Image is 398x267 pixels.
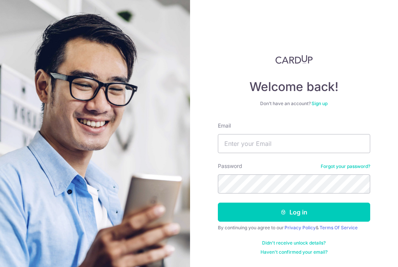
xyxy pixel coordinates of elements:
h4: Welcome back! [218,79,370,94]
a: Didn't receive unlock details? [262,240,326,246]
a: Privacy Policy [285,225,316,230]
a: Sign up [312,101,328,106]
label: Password [218,162,242,170]
img: CardUp Logo [275,55,313,64]
a: Haven't confirmed your email? [261,249,328,255]
input: Enter your Email [218,134,370,153]
div: By continuing you agree to our & [218,225,370,231]
a: Forgot your password? [321,163,370,169]
button: Log in [218,203,370,222]
label: Email [218,122,231,130]
a: Terms Of Service [320,225,358,230]
div: Don’t have an account? [218,101,370,107]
